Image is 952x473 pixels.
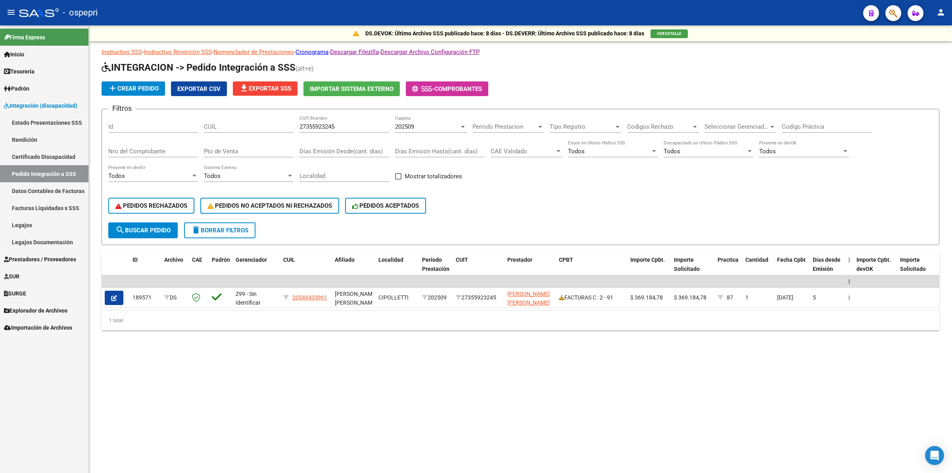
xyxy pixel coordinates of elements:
[4,255,76,264] span: Prestadores / Proveedores
[108,222,178,238] button: Buscar Pedido
[177,85,221,93] span: Exportar CSV
[330,48,379,56] a: Descargar Filezilla
[4,101,77,110] span: Integración (discapacidad)
[352,202,419,209] span: PEDIDOS ACEPTADOS
[848,294,850,301] span: |
[236,291,261,306] span: Z99 - Sin Identificar
[718,257,739,263] span: Practica
[453,251,504,286] datatable-header-cell: CUIT
[303,81,400,96] button: Importar Sistema Externo
[310,85,393,93] span: Importar Sistema Externo
[378,294,409,301] span: CIPOLLETTI
[568,148,585,155] span: Todos
[236,257,267,263] span: Gerenciador
[4,84,29,93] span: Padrón
[456,257,468,263] span: CUIT
[630,257,665,263] span: Importe Cpbt.
[759,148,776,155] span: Todos
[296,48,328,56] a: Cronograma
[777,294,793,301] span: [DATE]
[4,272,19,281] span: SUR
[412,85,434,93] span: -
[332,251,375,286] datatable-header-cell: Afiliado
[745,294,749,301] span: 1
[714,251,742,286] datatable-header-cell: Practica
[184,222,255,238] button: Borrar Filtros
[472,123,537,130] span: Periodo Prestacion
[550,123,614,130] span: Tipo Registro
[4,323,72,332] span: Importación de Archivos
[192,257,202,263] span: CAE
[296,65,314,72] span: (alt+e)
[853,251,897,286] datatable-header-cell: Importe Cpbt. devOK
[813,294,816,301] span: 5
[491,148,555,155] span: CAE Validado
[144,48,212,56] a: Instructivo Reversión SSS
[283,257,295,263] span: CUIL
[108,103,136,114] h3: Filtros
[232,251,280,286] datatable-header-cell: Gerenciador
[845,251,853,286] datatable-header-cell: |
[108,172,125,180] span: Todos
[129,251,161,286] datatable-header-cell: ID
[813,257,841,272] span: Días desde Emisión
[292,294,327,301] span: 20549433961
[4,306,67,315] span: Explorador de Archivos
[651,29,688,38] button: VER DETALLE
[727,294,733,301] span: 87
[164,257,183,263] span: Archivo
[132,293,158,302] div: 189571
[657,31,681,36] span: VER DETALLE
[239,85,291,92] span: Exportar SSS
[115,202,187,209] span: PEDIDOS RECHAZADOS
[164,293,186,302] div: DS
[810,251,845,286] datatable-header-cell: Días desde Emisión
[102,48,142,56] a: Instructivo SSS
[504,251,556,286] datatable-header-cell: Prestador
[108,85,159,92] span: Crear Pedido
[671,251,714,286] datatable-header-cell: Importe Solicitado
[365,29,644,38] p: DS.DEVOK: Último Archivo SSS publicado hace: 8 días - DS.DEVERR: Último Archivo SSS publicado hac...
[191,225,201,235] mat-icon: delete
[233,81,297,96] button: Exportar SSS
[406,81,488,96] button: -Comprobantes
[102,48,939,56] p: - - - - -
[664,148,680,155] span: Todos
[405,172,462,181] span: Mostrar totalizadores
[936,8,946,17] mat-icon: person
[774,251,810,286] datatable-header-cell: Fecha Cpbt
[507,291,550,306] span: [PERSON_NAME] [PERSON_NAME]
[925,446,944,465] div: Open Intercom Messenger
[848,278,850,284] span: |
[897,251,940,286] datatable-header-cell: Importe Solicitado devOK
[6,8,16,17] mat-icon: menu
[115,227,171,234] span: Buscar Pedido
[856,257,891,272] span: Importe Cpbt. devOK
[556,251,627,286] datatable-header-cell: CPBT
[375,251,419,286] datatable-header-cell: Localidad
[102,62,296,73] span: INTEGRACION -> Pedido Integración a SSS
[280,251,332,286] datatable-header-cell: CUIL
[395,123,414,130] span: 202509
[4,67,35,76] span: Tesorería
[4,289,26,298] span: SURGE
[209,251,232,286] datatable-header-cell: Padrón
[378,257,403,263] span: Localidad
[63,4,98,21] span: - ospepri
[108,198,194,214] button: PEDIDOS RECHAZADOS
[4,50,24,59] span: Inicio
[434,85,482,93] span: Comprobantes
[345,198,426,214] button: PEDIDOS ACEPTADOS
[627,123,691,130] span: Codigos Rechazo
[380,48,480,56] a: Descargar Archivo Configuración FTP
[742,251,774,286] datatable-header-cell: Cantidad
[674,294,706,301] span: $ 369.184,78
[674,257,700,272] span: Importe Solicitado
[212,257,230,263] span: Padrón
[171,81,227,96] button: Exportar CSV
[422,293,449,302] div: 202509
[745,257,768,263] span: Cantidad
[456,293,501,302] div: 27355923245
[4,33,45,42] span: Firma Express
[419,251,453,286] datatable-header-cell: Período Prestación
